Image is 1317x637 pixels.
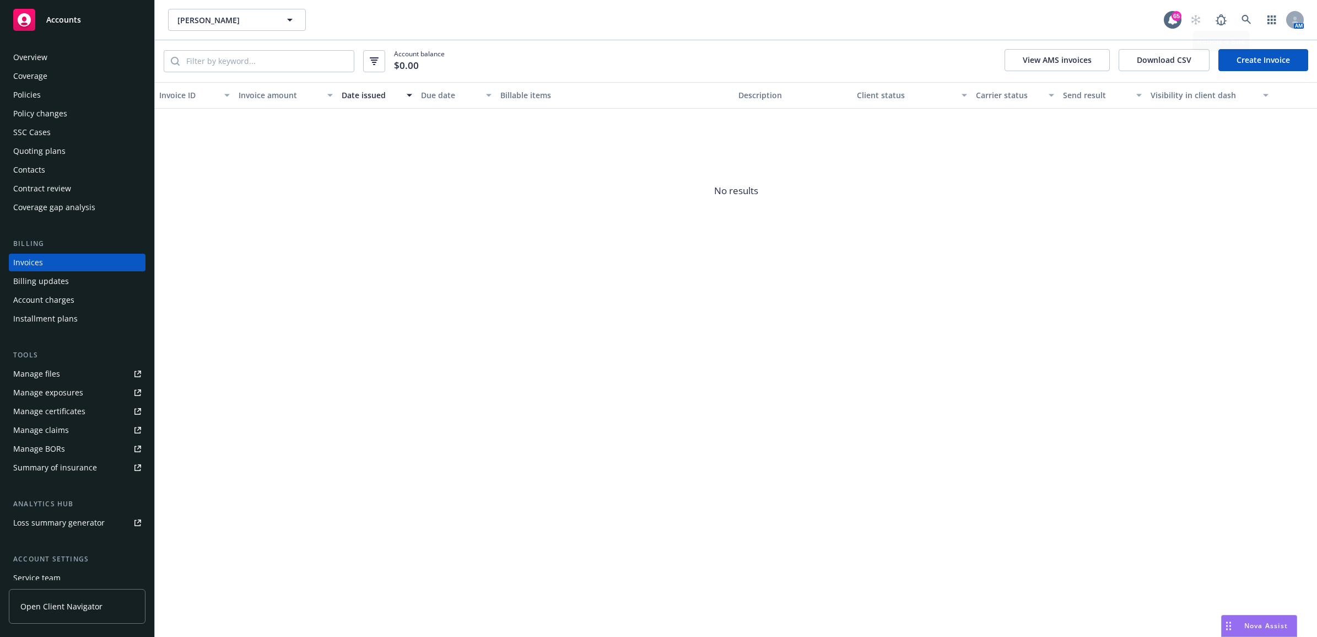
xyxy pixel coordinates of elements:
[857,89,955,101] div: Client status
[13,384,83,402] div: Manage exposures
[1005,49,1110,71] button: View AMS invoices
[177,14,273,26] span: [PERSON_NAME]
[9,365,145,383] a: Manage files
[9,421,145,439] a: Manage claims
[155,109,1317,274] span: No results
[46,15,81,24] span: Accounts
[13,403,85,420] div: Manage certificates
[9,272,145,290] a: Billing updates
[1218,49,1308,71] a: Create Invoice
[9,459,145,477] a: Summary of insurance
[1222,615,1235,636] div: Drag to move
[9,514,145,532] a: Loss summary generator
[13,105,67,122] div: Policy changes
[168,9,306,31] button: [PERSON_NAME]
[1172,11,1181,21] div: 65
[971,82,1059,109] button: Carrier status
[13,569,61,587] div: Service team
[159,89,218,101] div: Invoice ID
[1063,89,1129,101] div: Send result
[13,514,105,532] div: Loss summary generator
[9,310,145,328] a: Installment plans
[394,49,445,73] span: Account balance
[234,82,337,109] button: Invoice amount
[421,89,479,101] div: Due date
[13,440,65,458] div: Manage BORs
[1119,49,1210,71] button: Download CSV
[1261,9,1283,31] a: Switch app
[9,49,145,66] a: Overview
[1185,9,1207,31] a: Start snowing
[734,82,853,109] button: Description
[9,499,145,510] div: Analytics hub
[976,89,1042,101] div: Carrier status
[9,124,145,141] a: SSC Cases
[1244,621,1288,630] span: Nova Assist
[13,421,69,439] div: Manage claims
[13,365,60,383] div: Manage files
[417,82,496,109] button: Due date
[342,89,400,101] div: Date issued
[9,291,145,309] a: Account charges
[171,57,180,66] svg: Search
[9,403,145,420] a: Manage certificates
[9,350,145,361] div: Tools
[239,89,321,101] div: Invoice amount
[394,58,419,73] span: $0.00
[13,310,78,328] div: Installment plans
[20,601,102,612] span: Open Client Navigator
[1146,82,1273,109] button: Visibility in client dash
[13,291,74,309] div: Account charges
[9,440,145,458] a: Manage BORs
[13,254,43,271] div: Invoices
[9,105,145,122] a: Policy changes
[1221,615,1297,637] button: Nova Assist
[13,180,71,197] div: Contract review
[9,238,145,249] div: Billing
[9,180,145,197] a: Contract review
[337,82,417,109] button: Date issued
[496,82,734,109] button: Billable items
[180,51,354,72] input: Filter by keyword...
[13,67,47,85] div: Coverage
[9,554,145,565] div: Account settings
[9,569,145,587] a: Service team
[500,89,730,101] div: Billable items
[1059,82,1146,109] button: Send result
[852,82,971,109] button: Client status
[13,199,95,216] div: Coverage gap analysis
[9,86,145,104] a: Policies
[13,142,66,160] div: Quoting plans
[13,459,97,477] div: Summary of insurance
[9,199,145,216] a: Coverage gap analysis
[155,82,234,109] button: Invoice ID
[9,161,145,179] a: Contacts
[13,161,45,179] div: Contacts
[9,254,145,271] a: Invoices
[9,142,145,160] a: Quoting plans
[13,124,51,141] div: SSC Cases
[13,86,41,104] div: Policies
[9,67,145,85] a: Coverage
[9,4,145,35] a: Accounts
[13,49,47,66] div: Overview
[738,89,849,101] div: Description
[1151,89,1256,101] div: Visibility in client dash
[1210,9,1232,31] a: Report a Bug
[13,272,69,290] div: Billing updates
[1235,9,1257,31] a: Search
[9,384,145,402] a: Manage exposures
